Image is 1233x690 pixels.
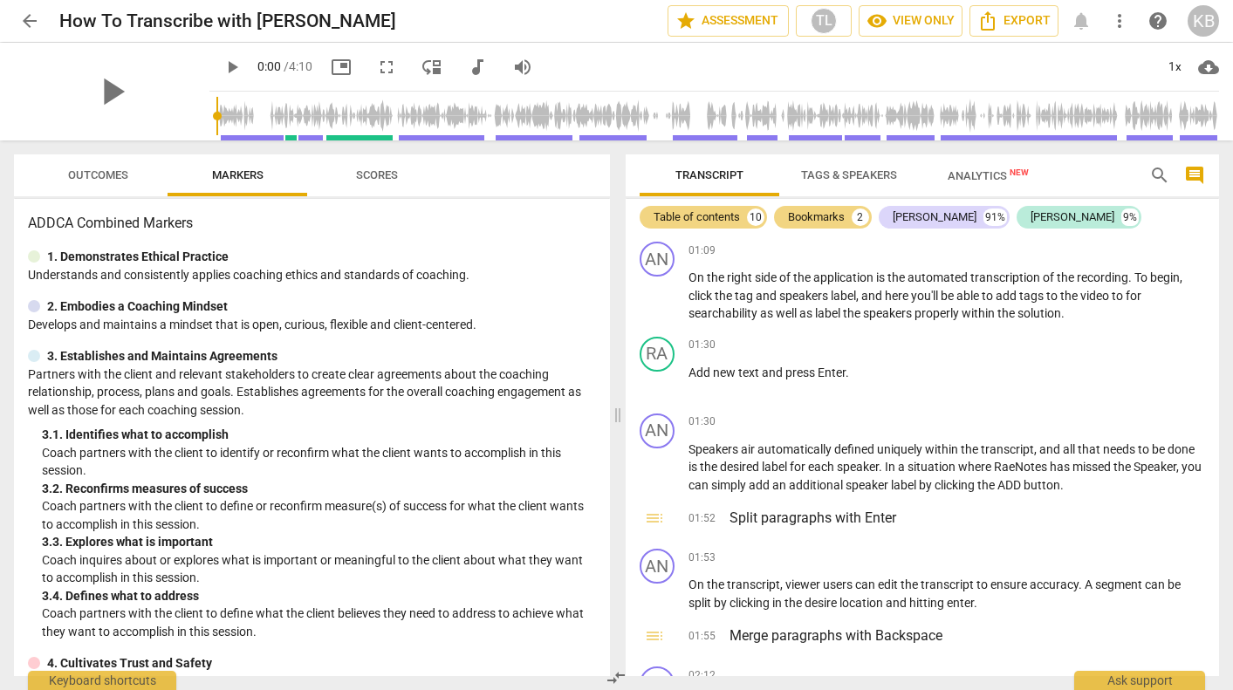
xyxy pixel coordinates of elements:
span: for [1126,289,1141,303]
span: and [762,365,785,379]
span: toc [644,625,665,646]
span: . [879,460,885,474]
span: search [1149,165,1170,186]
span: of [1043,270,1057,284]
span: View only [867,10,955,31]
div: Change speaker [640,242,675,277]
div: Change speaker [640,549,675,584]
span: transcription [970,270,1043,284]
span: is [876,270,887,284]
span: Assessment [675,10,781,31]
span: searchability [688,306,760,320]
div: 10 [747,208,764,226]
span: click [688,289,715,303]
button: Switch to audio player [462,51,493,83]
span: where [958,460,994,474]
span: of [779,270,793,284]
button: Assessment [668,5,789,37]
span: the [707,577,727,591]
span: . [846,365,849,379]
span: add [996,289,1019,303]
span: here [885,289,911,303]
span: In [885,460,898,474]
span: can [688,478,711,492]
span: . [1079,577,1085,591]
span: uniquely [877,442,925,456]
span: the [1060,289,1080,303]
span: 01:52 [688,511,716,529]
span: 01:30 [688,414,716,429]
div: TL [811,8,837,34]
span: move_down [421,57,442,78]
span: clicking [935,478,977,492]
span: clicking [730,596,772,610]
span: , [1180,270,1182,284]
div: Change speaker [640,413,675,448]
div: Keyboard shortcuts [28,671,176,690]
div: [PERSON_NAME] [893,208,976,226]
span: a [898,460,908,474]
button: Play [216,51,248,83]
span: the [700,460,720,474]
div: 3. 3. Explores what is important [42,533,596,551]
span: fullscreen [376,57,397,78]
span: be [1152,442,1168,456]
span: Analytics [948,169,1029,182]
p: Understands and consistently applies coaching ethics and standards of coaching. [28,266,596,284]
span: begin [1150,270,1180,284]
span: . [1060,478,1064,492]
span: that [1078,442,1103,456]
button: Fullscreen [371,51,402,83]
span: simply [711,478,749,492]
p: 3. Establishes and Maintains Agreements [47,347,277,365]
span: edit [878,577,901,591]
span: tag [735,289,756,303]
button: KB [1188,5,1219,37]
span: side [755,270,779,284]
span: to [1138,442,1152,456]
div: Table of contents [654,208,740,226]
span: new [713,365,738,379]
span: ADD [997,478,1024,492]
button: Export [969,5,1058,37]
span: properly [914,306,962,320]
h3: Split paragraphs with Enter [730,508,1206,529]
span: , [856,289,861,303]
div: Ask support [1074,671,1205,690]
div: 3. 4. Defines what to address [42,587,596,605]
span: missed [1072,460,1113,474]
span: split [688,596,714,610]
span: label [815,306,843,320]
span: right [727,270,755,284]
span: accuracy [1030,577,1079,591]
span: as [799,306,815,320]
span: the [793,270,813,284]
span: desire [805,596,839,610]
div: 91% [983,208,1007,226]
span: . [974,596,977,610]
span: On [688,270,707,284]
span: the [1057,270,1077,284]
span: On [688,577,707,591]
span: within [962,306,997,320]
span: automated [908,270,970,284]
h2: How To Transcribe with [PERSON_NAME] [59,10,396,32]
button: Show/Hide comments [1181,161,1209,189]
span: visibility [867,10,887,31]
p: Coach partners with the client to define what the client believes they need to address to achieve... [42,605,596,640]
span: location [839,596,886,610]
span: RaeNotes [994,460,1050,474]
button: TL [796,5,852,37]
span: to [976,577,990,591]
span: done [1168,442,1195,456]
span: you [1182,460,1202,474]
span: speakers [863,306,914,320]
span: 01:55 [688,629,716,646]
span: the [887,270,908,284]
span: transcript [981,442,1034,456]
span: tags [1019,289,1046,303]
span: within [925,442,961,456]
div: 9% [1121,208,1139,226]
span: for [790,460,808,474]
p: 4. Cultivates Trust and Safety [47,654,212,673]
